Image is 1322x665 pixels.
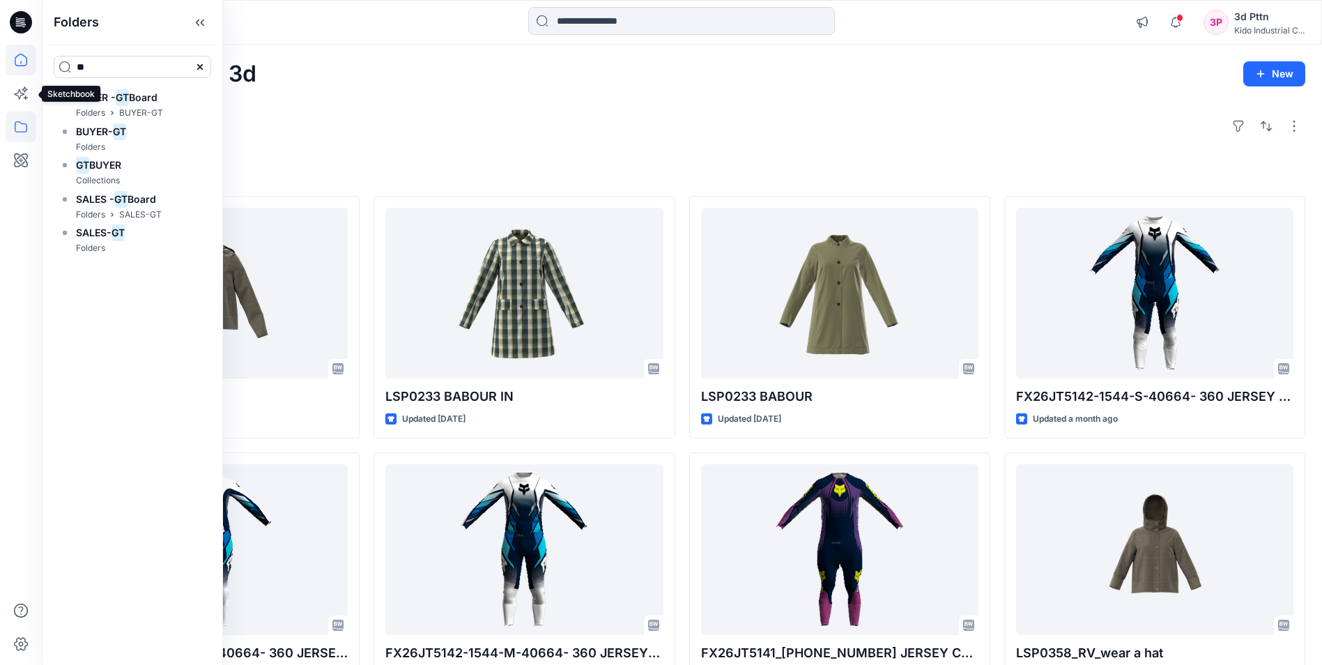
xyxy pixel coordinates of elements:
a: LSP0233 BABOUR IN [385,208,663,379]
p: FX26JT5142-1544-M-40664- 360 JERSEY CORE GRAPHIC [385,643,663,663]
p: Updated [DATE] [402,412,466,427]
p: Updated [DATE] [718,412,781,427]
p: Folders [76,208,105,222]
a: FX26JT5142-1544-S-40664- 360 JERSEY CORE GRAPHIC [1016,208,1293,379]
button: New [1243,61,1305,86]
a: FX26JT5141_5143-40662-360 JERSEY COMMERCIAL-GRAPHIC [701,464,978,635]
p: SALES-GT [119,208,162,222]
mark: GT [113,122,126,141]
a: LSP0358_RV_wear a hat [1016,464,1293,635]
span: BUYER [89,159,121,171]
p: LSP0358_RV_wear a hat [1016,643,1293,663]
div: 3d Pttn [1234,8,1305,25]
a: LSP0233 BABOUR [701,208,978,379]
p: Collections [76,174,120,188]
p: Folders [76,106,105,121]
p: Folders [76,241,105,256]
mark: GT [76,155,89,174]
p: BUYER-GT [119,106,163,121]
p: LSP0233 BABOUR IN [385,387,663,406]
div: Kido Industrial C... [1234,25,1305,36]
span: BUYER- [76,125,113,137]
h4: Styles [59,165,1305,182]
p: FX26JT5142-1544-S-40664- 360 JERSEY CORE GRAPHIC [1016,387,1293,406]
mark: GT [114,190,128,208]
span: SALES - [76,193,114,205]
p: Folders [76,140,105,155]
mark: GT [112,223,125,242]
p: LSP0233 BABOUR [701,387,978,406]
p: FX26JT5141_[PHONE_NUMBER] JERSEY COMMERCIAL-GRAPHIC [701,643,978,663]
span: Board [128,193,156,205]
div: 3P [1204,10,1229,35]
p: Updated a month ago [1033,412,1118,427]
span: BUYER - [76,91,116,103]
mark: GT [116,88,129,107]
a: FX26JT5142-1544-M-40664- 360 JERSEY CORE GRAPHIC [385,464,663,635]
span: Board [129,91,157,103]
span: SALES- [76,227,112,238]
